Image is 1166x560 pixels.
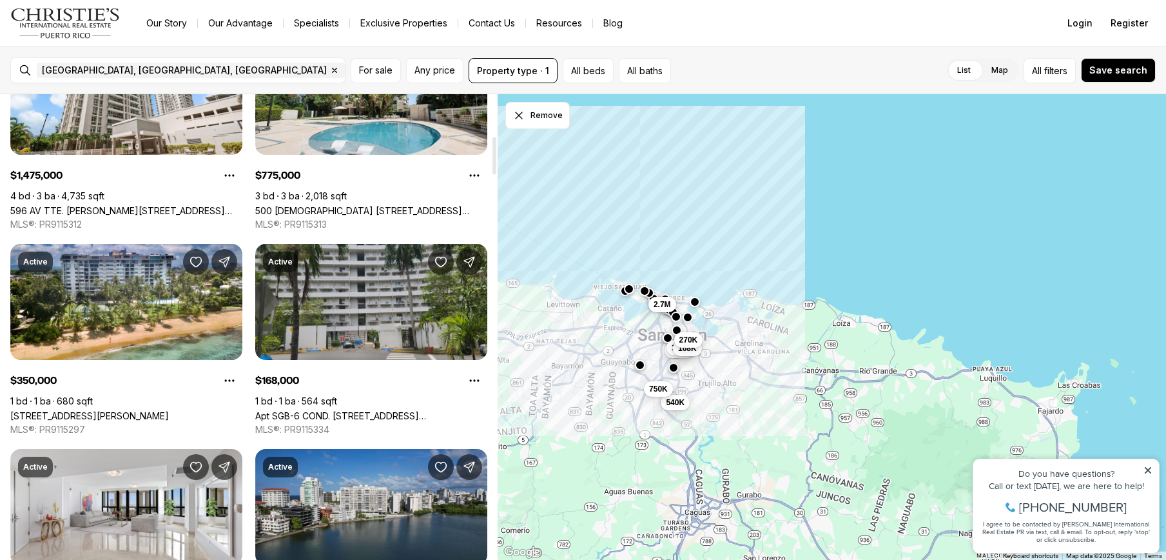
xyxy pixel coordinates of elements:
[469,58,558,83] button: Property type · 1
[10,205,242,216] a: 596 AV TTE. CESAR GONZALE #1813, SAN JUAN PR, 00918
[672,343,693,353] span: 1.48M
[10,410,169,421] a: 2305 LAUREL #703, SAN JUAN PR, 00913
[14,41,186,50] div: Call or text [DATE], we are here to help!
[462,163,487,188] button: Property options
[1060,10,1100,36] button: Login
[644,381,673,397] button: 750K
[1111,18,1148,28] span: Register
[217,163,242,188] button: Property options
[456,454,482,480] button: Share Property
[10,8,121,39] img: logo
[981,59,1018,82] label: Map
[428,454,454,480] button: Save Property: 6 MARIANO RAMIREZ BAGES ST #5C
[947,59,981,82] label: List
[428,249,454,275] button: Save Property: Apt SGB-6 COND. MONTE SUR AVE. 180 #SGB-6
[414,65,455,75] span: Any price
[1103,10,1156,36] button: Register
[526,14,592,32] a: Resources
[1081,58,1156,83] button: Save search
[23,257,48,267] p: Active
[198,14,283,32] a: Our Advantage
[1032,64,1042,77] span: All
[14,29,186,38] div: Do you have questions?
[284,14,349,32] a: Specialists
[678,343,697,354] span: 168K
[255,205,487,216] a: 500 JESUS T. PIÑERO #1408, SAN JUAN PR, 00918
[661,394,690,410] button: 540K
[211,454,237,480] button: Share Property
[350,14,458,32] a: Exclusive Properties
[648,297,675,312] button: 2.7M
[183,249,209,275] button: Save Property: 2305 LAUREL #703
[505,102,570,129] button: Dismiss drawing
[23,462,48,472] p: Active
[674,332,703,347] button: 270K
[619,58,671,83] button: All baths
[211,249,237,275] button: Share Property
[679,334,697,345] span: 270K
[653,299,670,310] span: 2.7M
[666,340,698,355] button: 1.48M
[458,14,525,32] button: Contact Us
[183,454,209,480] button: Save Property: 35 AVE MUNOZ RIVERA #1103
[1067,18,1093,28] span: Login
[268,257,293,267] p: Active
[1089,65,1147,75] span: Save search
[1024,58,1076,83] button: Allfilters
[649,384,668,394] span: 750K
[255,410,487,421] a: Apt SGB-6 COND. MONTE SUR AVE. 180 #SGB-6, SAN JUAN PR, 00918
[351,58,401,83] button: For sale
[673,341,702,356] button: 168K
[268,462,293,472] p: Active
[359,65,393,75] span: For sale
[136,14,197,32] a: Our Story
[53,61,160,74] span: [PHONE_NUMBER]
[16,79,184,104] span: I agree to be contacted by [PERSON_NAME] International Real Estate PR via text, call & email. To ...
[462,368,487,394] button: Property options
[593,14,633,32] a: Blog
[217,368,242,394] button: Property options
[665,342,694,357] button: 775K
[406,58,463,83] button: Any price
[670,345,688,355] span: 775K
[456,249,482,275] button: Share Property
[42,65,327,75] span: [GEOGRAPHIC_DATA], [GEOGRAPHIC_DATA], [GEOGRAPHIC_DATA]
[1044,64,1067,77] span: filters
[563,58,614,83] button: All beds
[666,397,685,407] span: 540K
